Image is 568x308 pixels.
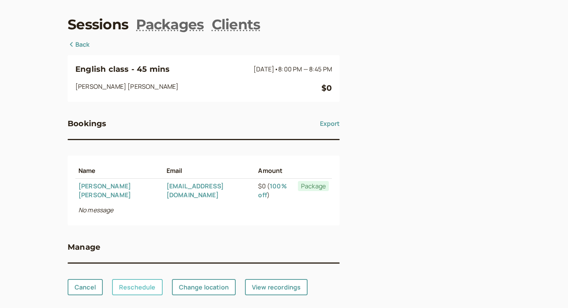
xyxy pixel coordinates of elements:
a: [PERSON_NAME] [PERSON_NAME] [78,182,131,199]
div: [PERSON_NAME] [PERSON_NAME] [75,82,321,94]
div: $0 [321,82,332,94]
a: Reschedule [112,279,163,295]
a: Cancel [68,279,103,295]
a: Packages [136,15,204,34]
i: No message [78,206,114,214]
th: Name [75,163,163,178]
a: Sessions [68,15,128,34]
a: Clients [212,15,260,34]
a: [EMAIL_ADDRESS][DOMAIN_NAME] [167,182,224,199]
span: • [274,65,278,73]
button: Export [320,117,340,130]
a: 100% off [258,182,286,199]
h3: Bookings [68,117,107,130]
h3: Manage [68,241,100,253]
span: 8:00 PM — 8:45 PM [278,65,332,73]
span: [DATE] [253,65,332,73]
td: $0 ( ) [255,179,294,203]
th: Email [163,163,255,178]
a: Change location [172,279,236,295]
th: Amount [255,163,294,178]
h3: English class - 45 mins [75,63,250,75]
iframe: Chat Widget [529,271,568,308]
span: Package [298,181,329,191]
a: View recordings [245,279,308,295]
a: Back [68,40,90,50]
